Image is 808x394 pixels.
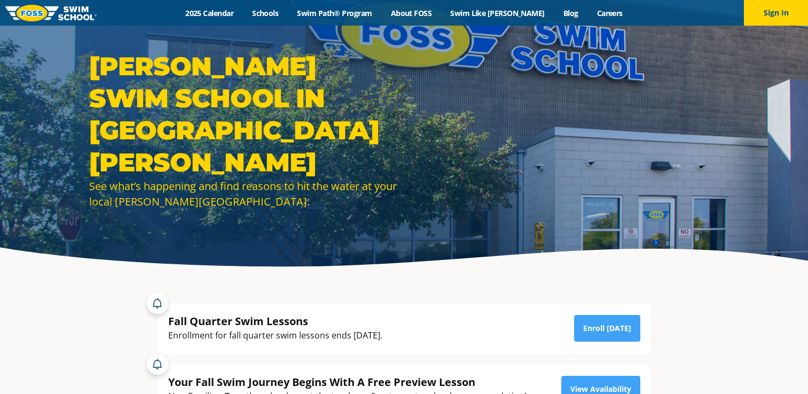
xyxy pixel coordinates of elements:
[574,315,640,342] a: Enroll [DATE]
[441,8,554,18] a: Swim Like [PERSON_NAME]
[243,8,288,18] a: Schools
[381,8,441,18] a: About FOSS
[5,5,97,21] img: FOSS Swim School Logo
[587,8,632,18] a: Careers
[168,328,382,343] div: Enrollment for fall quarter swim lessons ends [DATE].
[168,314,382,328] div: Fall Quarter Swim Lessons
[89,50,399,178] h1: [PERSON_NAME] Swim School in [GEOGRAPHIC_DATA][PERSON_NAME]
[288,8,381,18] a: Swim Path® Program
[89,178,399,209] div: See what’s happening and find reasons to hit the water at your local [PERSON_NAME][GEOGRAPHIC_DATA].
[168,375,527,389] div: Your Fall Swim Journey Begins With A Free Preview Lesson
[554,8,587,18] a: Blog
[176,8,243,18] a: 2025 Calendar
